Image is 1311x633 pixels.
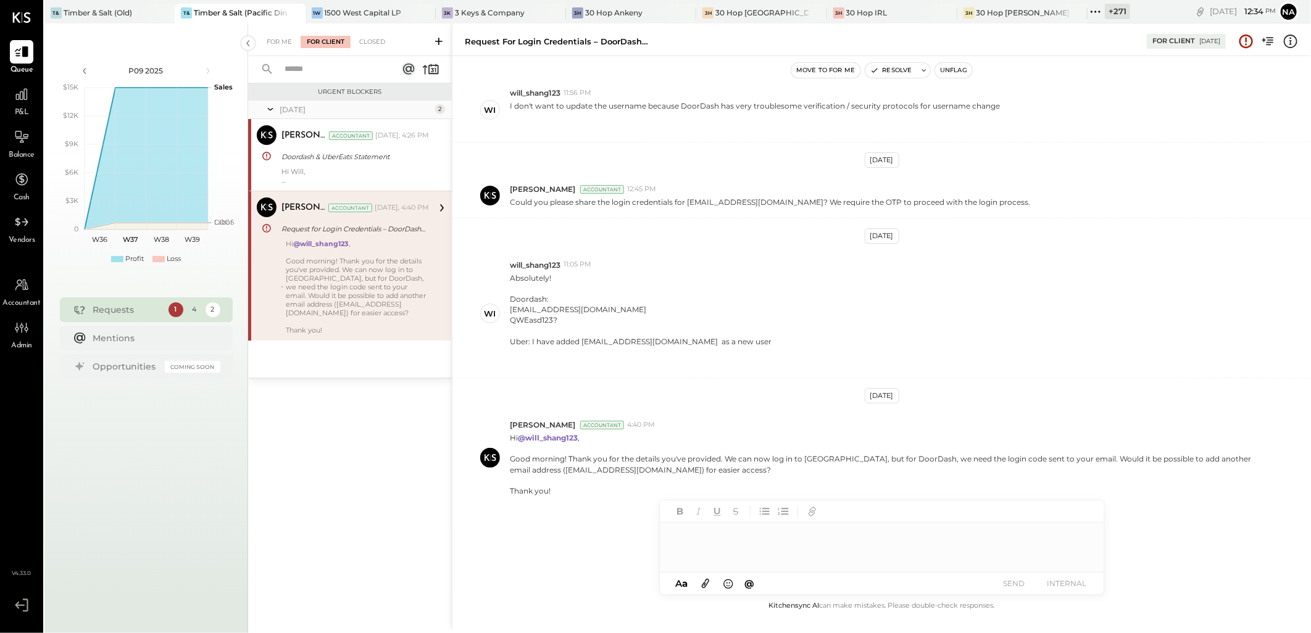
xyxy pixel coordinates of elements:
text: $9K [65,139,78,148]
div: For Client [1152,36,1195,46]
div: Accountant [329,131,373,140]
div: 3H [963,7,975,19]
button: Strikethrough [728,503,744,519]
button: Add URL [804,503,820,519]
div: 1W [312,7,323,19]
div: Accountant [580,185,624,194]
span: Cash [14,192,30,204]
div: Coming Soon [165,361,220,373]
div: Hi , Good morning! Thank you for the details you've provided. We can now log in to [GEOGRAPHIC_DA... [286,239,429,334]
div: Requests [93,304,162,316]
span: [PERSON_NAME] [510,184,575,194]
button: Unordered List [757,503,773,519]
button: Italic [691,503,707,519]
button: Aa [672,577,692,590]
a: Admin [1,316,43,352]
p: Hi , Good morning! Thank you for the details you've provided. We can now log in to [GEOGRAPHIC_DA... [510,432,1262,496]
p: Could you please share the login credentials for [EMAIL_ADDRESS][DOMAIN_NAME]? We require the OTP... [510,197,1030,207]
div: T& [51,7,62,19]
div: + 271 [1105,4,1130,19]
text: W39 [185,235,200,244]
div: 3 Keys & Company [455,7,525,18]
text: 0 [74,225,78,233]
div: wi [485,104,496,116]
button: Resolve [865,63,917,78]
a: Accountant [1,273,43,309]
button: SEND [989,575,1039,592]
span: 11:05 PM [564,260,591,270]
div: 1500 West Capital LP [325,7,402,18]
div: Timber & Salt (Old) [64,7,132,18]
div: 3H [572,7,583,19]
span: a [682,577,688,589]
div: [DATE], 4:40 PM [375,203,429,213]
span: will_shang123 [510,260,560,270]
div: Mentions [93,332,214,344]
text: W36 [92,235,107,244]
div: [DATE] [865,228,899,244]
span: [PERSON_NAME] [510,420,575,430]
div: QWEasd123? [510,315,772,325]
div: 1 [169,302,183,317]
span: Accountant [3,298,41,309]
text: $15K [63,83,78,91]
div: 30 Hop IRL [846,7,888,18]
span: will_shang123 [510,88,560,98]
div: 4 [187,302,202,317]
text: $6K [65,168,78,176]
div: 30 Hop [GEOGRAPHIC_DATA] [715,7,808,18]
button: INTERNAL [1043,575,1092,592]
div: Loss [167,254,181,264]
div: For Me [260,36,298,48]
div: [PERSON_NAME] [281,130,327,142]
p: I don't want to update the username because DoorDash has very troublesome verification / security... [510,101,1000,132]
span: 4:40 PM [627,420,655,430]
div: [DATE], 4:26 PM [375,131,429,141]
div: [DATE] [280,104,432,115]
div: Opportunities [93,360,159,373]
span: @ [744,577,754,589]
text: Sales [214,83,233,91]
div: 30 Hop [PERSON_NAME] Summit [976,7,1069,18]
div: [PERSON_NAME] [281,202,326,214]
div: [DATE] [865,152,899,168]
div: Accountant [328,204,372,212]
p: Hi Will, Thank you for providing the P07 statements. Could you please send us the P08 statement? ... [281,167,429,184]
div: Request for Login Credentials – DoorDash & Uber Eats [281,223,425,235]
div: 3K [442,7,453,19]
a: Balance [1,125,43,161]
div: [DATE] [1199,37,1220,46]
div: wi [485,308,496,320]
div: 2 [206,302,220,317]
div: 3H [833,7,844,19]
div: 3H [702,7,714,19]
strong: @will_shang123 [293,239,349,248]
strong: @will_shang123 [518,433,578,442]
span: 12:45 PM [627,184,656,194]
span: P&L [15,107,29,118]
div: copy link [1194,5,1207,18]
text: W37 [123,235,138,244]
div: Thank you for your assistance! [281,167,429,184]
span: 11:56 PM [564,88,591,98]
a: P&L [1,83,43,118]
span: Balance [9,150,35,161]
button: Underline [709,503,725,519]
button: Ordered List [775,503,791,519]
button: Na [1279,2,1299,22]
div: T& [181,7,192,19]
div: 2 [435,104,445,114]
div: [DATE] [1210,6,1276,17]
text: $12K [63,111,78,120]
div: For Client [301,36,351,48]
div: Closed [353,36,391,48]
button: Unflag [935,63,972,78]
a: Cash [1,168,43,204]
text: $3K [65,196,78,205]
span: Queue [10,65,33,76]
div: Profit [125,254,144,264]
button: Move to for me [791,63,860,78]
div: [DATE] [865,388,899,403]
div: Uber: I have added [EMAIL_ADDRESS][DOMAIN_NAME] as a new user [510,336,772,347]
div: P09 2025 [94,65,199,76]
